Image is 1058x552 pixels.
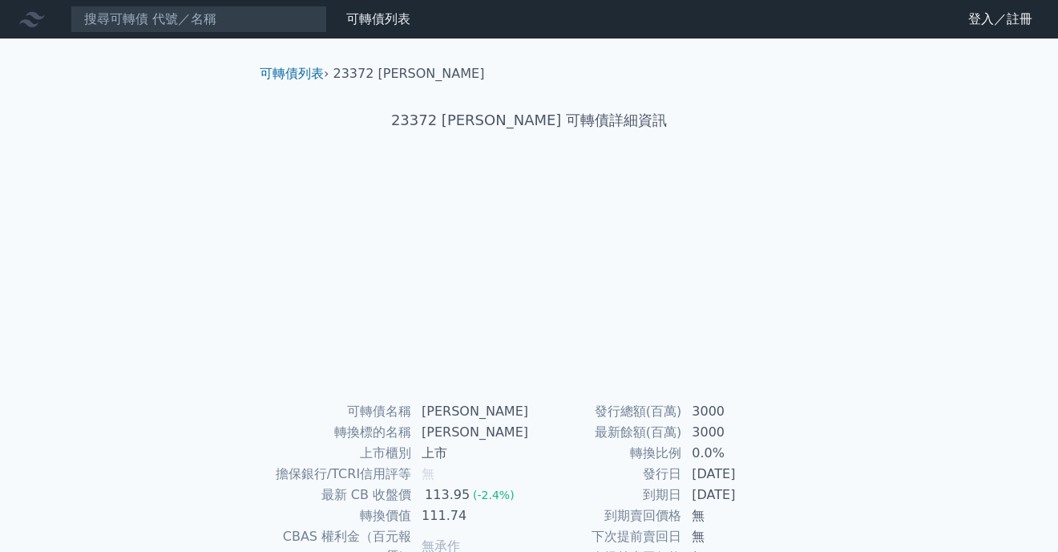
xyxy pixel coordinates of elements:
[422,466,434,481] span: 無
[682,505,792,526] td: 無
[266,505,412,526] td: 轉換價值
[412,422,529,443] td: [PERSON_NAME]
[682,422,792,443] td: 3000
[529,505,682,526] td: 到期賣回價格
[412,401,529,422] td: [PERSON_NAME]
[955,6,1045,32] a: 登入／註冊
[682,464,792,485] td: [DATE]
[266,401,412,422] td: 可轉債名稱
[412,505,529,526] td: 111.74
[71,6,327,33] input: 搜尋可轉債 代號／名稱
[412,443,529,464] td: 上市
[682,401,792,422] td: 3000
[266,443,412,464] td: 上市櫃別
[266,485,412,505] td: 最新 CB 收盤價
[260,64,329,83] li: ›
[260,66,324,81] a: 可轉債列表
[247,109,811,132] h1: 23372 [PERSON_NAME] 可轉債詳細資訊
[529,422,682,443] td: 最新餘額(百萬)
[333,64,485,83] li: 23372 [PERSON_NAME]
[529,401,682,422] td: 發行總額(百萬)
[346,11,410,26] a: 可轉債列表
[682,526,792,547] td: 無
[266,464,412,485] td: 擔保銀行/TCRI信用評等
[529,464,682,485] td: 發行日
[266,422,412,443] td: 轉換標的名稱
[529,485,682,505] td: 到期日
[529,526,682,547] td: 下次提前賣回日
[529,443,682,464] td: 轉換比例
[682,485,792,505] td: [DATE]
[422,485,473,505] div: 113.95
[473,489,515,501] span: (-2.4%)
[682,443,792,464] td: 0.0%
